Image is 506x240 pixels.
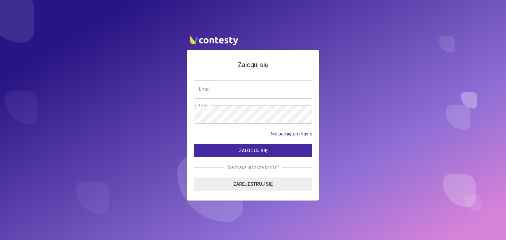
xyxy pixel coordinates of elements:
span: Zaloguj się [239,148,267,153]
a: Nie pamiętam hasła [271,130,312,137]
button: Zaloguj się [194,144,312,157]
a: Zarejestruj się [194,178,312,191]
img: contesty logo [187,33,240,47]
span: Nie masz jeszcze konta? [224,164,282,171]
h4: Zaloguj się [194,60,312,70]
